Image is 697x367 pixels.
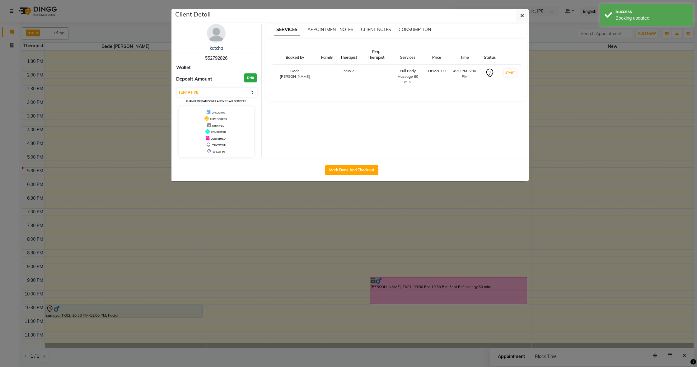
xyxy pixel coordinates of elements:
[344,68,354,73] span: new 2
[317,64,337,89] td: -
[176,76,212,83] span: Deposit Amount
[211,137,226,140] span: CONFIRMED
[391,45,424,64] th: Services
[615,15,689,21] div: Booking updated
[361,27,391,32] span: CLIENT NOTES
[325,165,378,175] button: Mark Done And Checkout
[212,124,224,127] span: DROPPED
[449,45,480,64] th: Time
[211,131,226,134] span: COMPLETED
[210,118,227,121] span: IN PROGRESS
[337,45,361,64] th: Therapist
[273,64,317,89] td: Gede [PERSON_NAME]
[395,68,420,85] div: Full Body Massage 60 min.
[361,45,391,64] th: Req. Therapist
[307,27,353,32] span: APPOINTMENT NOTES
[175,10,211,19] h5: Client Detail
[504,69,517,77] button: START
[424,45,449,64] th: Price
[176,64,191,71] span: Wallet
[210,45,223,51] a: katcha
[449,64,480,89] td: 4:30 PM-5:30 PM
[399,27,431,32] span: CONSUMPTION
[212,144,226,147] span: TENTATIVE
[361,64,391,89] td: -
[615,8,689,15] div: Success
[317,45,337,64] th: Family
[244,73,257,82] h3: DH0
[186,100,247,103] small: Change in status will apply to all services.
[213,150,225,153] span: CHECK-IN
[428,68,446,74] div: DH220.00
[273,45,317,64] th: Booked by
[207,24,226,43] img: avatar
[212,111,225,114] span: UPCOMING
[480,45,499,64] th: Status
[205,55,227,61] span: 552792826
[274,24,300,35] span: SERVICES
